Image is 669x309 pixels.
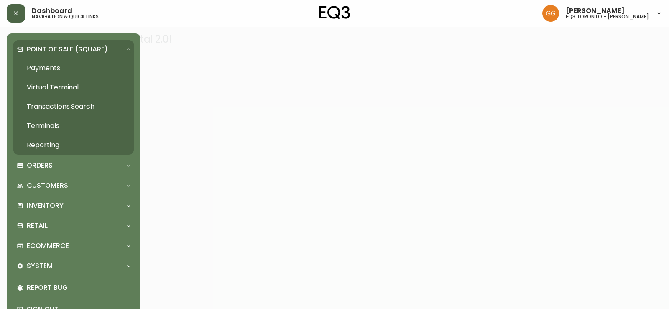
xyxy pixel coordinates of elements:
p: Orders [27,161,53,170]
span: Dashboard [32,8,72,14]
div: Ecommerce [13,237,134,255]
h5: eq3 toronto - [PERSON_NAME] [566,14,649,19]
div: Inventory [13,197,134,215]
div: Orders [13,156,134,175]
div: Point of Sale (Square) [13,40,134,59]
p: System [27,261,53,271]
div: Report Bug [13,277,134,299]
p: Point of Sale (Square) [27,45,108,54]
img: dbfc93a9366efef7dcc9a31eef4d00a7 [542,5,559,22]
p: Customers [27,181,68,190]
p: Retail [27,221,48,230]
a: Payments [13,59,134,78]
p: Ecommerce [27,241,69,250]
img: logo [319,6,350,19]
a: Reporting [13,135,134,155]
a: Transactions Search [13,97,134,116]
div: Retail [13,217,134,235]
p: Report Bug [27,283,130,292]
h5: navigation & quick links [32,14,99,19]
a: Terminals [13,116,134,135]
div: System [13,257,134,275]
div: Customers [13,176,134,195]
span: [PERSON_NAME] [566,8,625,14]
a: Virtual Terminal [13,78,134,97]
p: Inventory [27,201,64,210]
